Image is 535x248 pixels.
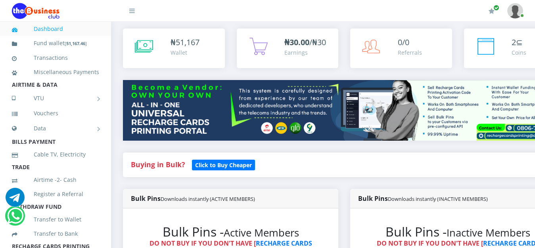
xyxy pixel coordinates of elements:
[12,225,99,243] a: Transfer to Bank
[237,29,339,68] a: ₦30.00/₦30 Earnings
[131,194,255,203] strong: Bulk Pins
[350,29,452,68] a: 0/0 Referrals
[388,195,488,202] small: Downloads instantly (INACTIVE MEMBERS)
[12,185,99,203] a: Register a Referral
[12,171,99,189] a: Airtime -2- Cash
[398,48,422,57] div: Referrals
[284,37,326,48] span: /₦30
[12,210,99,229] a: Transfer to Wallet
[512,48,526,57] div: Coins
[176,37,199,48] span: 51,167
[447,226,530,240] small: Inactive Members
[512,36,526,48] div: ⊆
[358,194,488,203] strong: Bulk Pins
[171,36,199,48] div: ₦
[512,37,516,48] span: 2
[12,88,99,108] a: VTU
[12,3,59,19] img: Logo
[507,3,523,19] img: User
[284,48,326,57] div: Earnings
[12,104,99,122] a: Vouchers
[161,195,255,202] small: Downloads instantly (ACTIVE MEMBERS)
[12,63,99,81] a: Miscellaneous Payments
[7,212,23,225] a: Chat for support
[12,145,99,164] a: Cable TV, Electricity
[489,8,495,14] i: Renew/Upgrade Subscription
[123,29,225,68] a: ₦51,167 Wallet
[493,5,499,11] span: Renew/Upgrade Subscription
[131,160,185,169] strong: Buying in Bulk?
[12,20,99,38] a: Dashboard
[12,118,99,138] a: Data
[12,34,99,53] a: Fund wallet[51,167.46]
[66,40,85,46] b: 51,167.46
[171,48,199,57] div: Wallet
[139,224,322,239] h2: Bulk Pins -
[224,226,299,240] small: Active Members
[284,37,309,48] b: ₦30.00
[192,160,255,169] a: Click to Buy Cheaper
[195,161,252,169] b: Click to Buy Cheaper
[65,40,87,46] small: [ ]
[6,194,25,207] a: Chat for support
[398,37,409,48] span: 0/0
[12,49,99,67] a: Transactions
